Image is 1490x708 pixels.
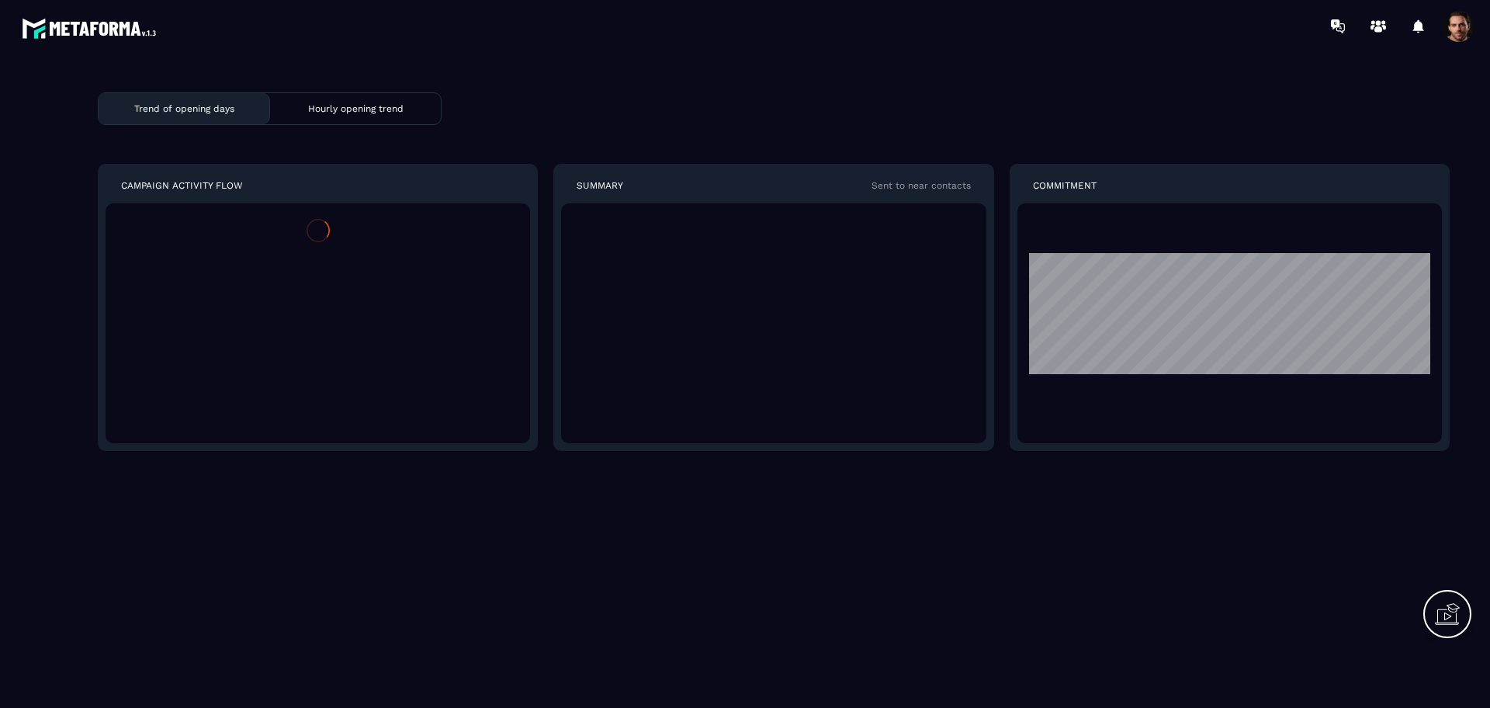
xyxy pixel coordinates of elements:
[22,14,161,43] img: logo
[871,179,971,192] p: Sent to near contacts
[134,103,234,114] p: Trend of opening days
[577,179,623,192] p: SUMMARY
[121,179,243,192] p: CAMPAIGN ACTIVITY FLOW
[308,103,404,114] p: Hourly opening trend
[1033,179,1097,192] p: COMMITMENT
